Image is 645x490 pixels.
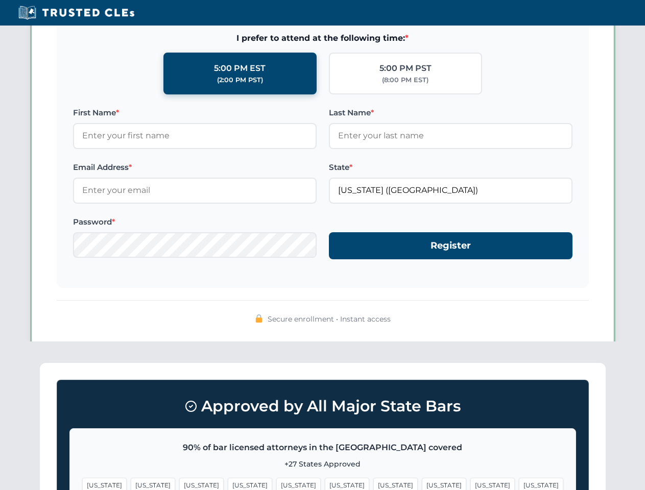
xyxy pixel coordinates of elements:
[217,75,263,85] div: (2:00 PM PST)
[73,216,317,228] label: Password
[69,393,576,420] h3: Approved by All Major State Bars
[382,75,428,85] div: (8:00 PM EST)
[329,178,572,203] input: Florida (FL)
[329,123,572,149] input: Enter your last name
[255,314,263,323] img: 🔒
[329,232,572,259] button: Register
[329,161,572,174] label: State
[379,62,432,75] div: 5:00 PM PST
[329,107,572,119] label: Last Name
[82,458,563,470] p: +27 States Approved
[15,5,137,20] img: Trusted CLEs
[73,178,317,203] input: Enter your email
[268,313,391,325] span: Secure enrollment • Instant access
[82,441,563,454] p: 90% of bar licensed attorneys in the [GEOGRAPHIC_DATA] covered
[73,32,572,45] span: I prefer to attend at the following time:
[214,62,266,75] div: 5:00 PM EST
[73,123,317,149] input: Enter your first name
[73,161,317,174] label: Email Address
[73,107,317,119] label: First Name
